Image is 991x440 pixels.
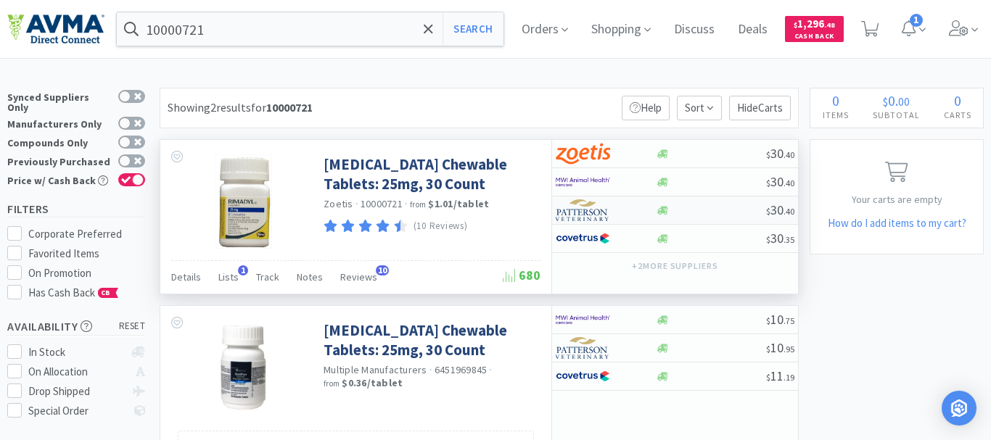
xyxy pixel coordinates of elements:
img: f6b2451649754179b5b4e0c70c3f7cb0_2.png [556,309,610,331]
div: Compounds Only [7,136,111,148]
img: f5e969b455434c6296c6d81ef179fa71_3.png [556,337,610,359]
strong: $0.36 / tablet [342,376,403,389]
a: $1,296.48Cash Back [785,9,844,49]
span: Track [256,270,279,283]
span: · [429,363,432,376]
div: Open Intercom Messenger [942,391,976,426]
span: Lists [218,270,239,283]
span: 10 [376,265,389,275]
h5: How do I add items to my cart? [810,215,983,232]
span: . 40 [784,206,794,217]
span: 30 [766,173,794,190]
a: Deals [732,23,773,36]
a: Discuss [668,23,720,36]
span: from [324,378,340,389]
div: Previously Purchased [7,154,111,167]
span: · [489,363,492,376]
span: · [355,197,358,210]
strong: $1.01 / tablet [428,197,489,210]
span: Reviews [340,270,377,283]
button: Search [443,12,503,46]
div: Favorited Items [28,245,146,262]
h5: Availability [7,318,145,335]
img: e4e33dab9f054f5782a47901c742baa9_102.png [7,14,104,44]
span: . 40 [784,149,794,160]
p: Help [622,96,670,120]
span: $ [883,94,888,109]
img: a673e5ab4e5e497494167fe422e9a3ab.png [556,143,610,165]
span: 11 [766,368,794,384]
a: [MEDICAL_DATA] Chewable Tablets: 25mg, 30 Count [324,320,537,360]
span: 1 [238,265,248,275]
img: 2fff19ac97de4c3397d90e828129b883_55379.jpeg [197,154,291,249]
div: In Stock [28,344,125,361]
span: 30 [766,230,794,246]
h4: Items [810,108,860,122]
span: 1 [910,14,923,27]
div: . [860,94,932,108]
span: . 35 [784,234,794,245]
span: 6451969845 [435,363,488,376]
button: +2more suppliers [625,256,725,276]
h4: Subtotal [860,108,932,122]
img: f6b2451649754179b5b4e0c70c3f7cb0_2.png [556,171,610,193]
span: 0 [954,91,961,109]
span: for [251,100,313,115]
span: Cash Back [794,33,835,42]
h4: Carts [932,108,983,122]
span: 10 [766,339,794,356]
span: $ [766,206,770,217]
img: 77fca1acd8b6420a9015268ca798ef17_1.png [556,365,610,387]
h5: Filters [7,201,145,217]
span: 30 [766,145,794,162]
span: CB [99,289,113,297]
img: 77fca1acd8b6420a9015268ca798ef17_1.png [556,228,610,249]
span: $ [766,315,770,326]
span: Sort [677,96,722,120]
div: Corporate Preferred [28,225,146,243]
span: 0 [888,91,895,109]
span: 0 [832,91,839,109]
div: Manufacturers Only [7,117,111,129]
input: Search by item, sku, manufacturer, ingredient, size... [117,12,503,46]
span: 10000721 [361,197,403,210]
span: $ [766,372,770,383]
div: Drop Shipped [28,383,125,400]
img: b0a0d4aedded4b628c704b9e1200cc08_189506.png [215,320,274,415]
span: $ [766,344,770,354]
span: from [410,199,426,209]
span: 10 [766,311,794,328]
a: Multiple Manufacturers [324,363,427,376]
span: . 19 [784,372,794,383]
div: Showing 2 results [168,99,313,117]
span: $ [794,20,797,30]
div: On Promotion [28,265,146,282]
p: Your carts are empty [810,191,983,207]
span: . 40 [784,178,794,188]
span: . 75 [784,315,794,326]
div: Synced Suppliers Only [7,90,111,112]
span: Details [171,270,201,283]
span: $ [766,234,770,245]
span: reset [119,319,146,334]
span: Notes [297,270,323,283]
span: . 48 [824,20,835,30]
span: 680 [503,267,540,283]
span: 00 [898,94,910,109]
span: 30 [766,202,794,218]
span: Has Cash Back [28,286,119,299]
a: [MEDICAL_DATA] Chewable Tablets: 25mg, 30 Count [324,154,537,194]
span: $ [766,149,770,160]
span: · [405,197,408,210]
p: Hide Carts [729,96,791,120]
div: On Allocation [28,363,125,381]
div: Special Order [28,402,125,420]
img: f5e969b455434c6296c6d81ef179fa71_3.png [556,199,610,221]
p: (10 Reviews) [414,219,468,234]
div: Price w/ Cash Back [7,173,111,186]
span: $ [766,178,770,188]
span: . 95 [784,344,794,354]
a: Zoetis [324,197,353,210]
span: 1,296 [794,17,835,30]
strong: 10000721 [266,100,313,115]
